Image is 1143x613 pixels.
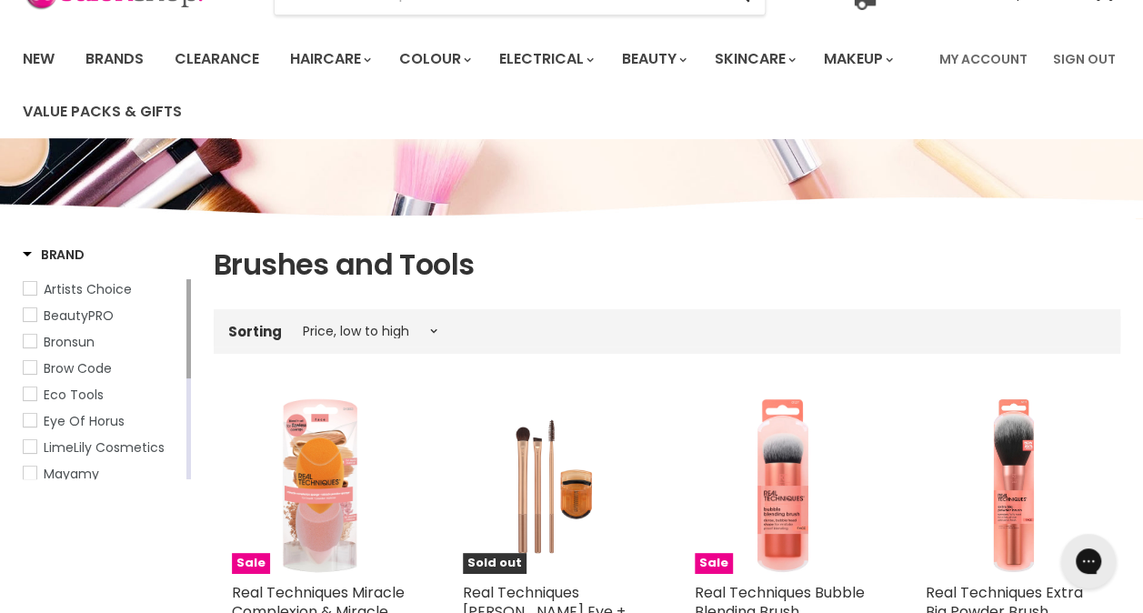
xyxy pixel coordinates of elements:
[9,33,928,138] ul: Main menu
[23,246,85,264] h3: Brand
[1042,40,1127,78] a: Sign Out
[44,438,165,457] span: LimeLily Cosmetics
[463,397,639,574] img: Real Techniques Starlit Glaza Eye + Lash Set
[23,411,183,431] a: Eye Of Horus
[463,553,526,574] span: Sold out
[486,40,605,78] a: Electrical
[23,464,183,484] a: Mayamy
[161,40,273,78] a: Clearance
[695,553,733,574] span: Sale
[9,93,196,131] a: Value Packs & Gifts
[44,280,132,298] span: Artists Choice
[608,40,697,78] a: Beauty
[701,40,807,78] a: Skincare
[232,553,270,574] span: Sale
[23,279,183,299] a: Artists Choice
[928,40,1038,78] a: My Account
[810,40,904,78] a: Makeup
[23,306,183,326] a: BeautyPRO
[695,397,871,574] img: Real Techniques Bubble Blending Brush
[23,437,183,457] a: LimeLily Cosmetics
[44,359,112,377] span: Brow Code
[23,358,183,378] a: Brow Code
[214,246,1120,284] h1: Brushes and Tools
[232,397,408,574] img: Real Techniques Miracle Complexion & Miracle Powder Sponge Duo
[228,324,282,339] label: Sorting
[276,40,382,78] a: Haircare
[44,386,104,404] span: Eco Tools
[23,385,183,405] a: Eco Tools
[695,397,871,574] a: Real Techniques Bubble Blending BrushSale
[463,397,639,574] a: Real Techniques Starlit Glaza Eye + Lash SetSold out
[44,465,99,483] span: Mayamy
[44,412,125,430] span: Eye Of Horus
[926,397,1102,574] img: Real Techniques Extra Big Powder Brush
[1052,528,1125,595] iframe: Gorgias live chat messenger
[23,332,183,352] a: Bronsun
[44,333,95,351] span: Bronsun
[72,40,157,78] a: Brands
[9,40,68,78] a: New
[232,397,408,574] a: Real Techniques Miracle Complexion & Miracle Powder Sponge DuoSale
[386,40,482,78] a: Colour
[44,306,114,325] span: BeautyPRO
